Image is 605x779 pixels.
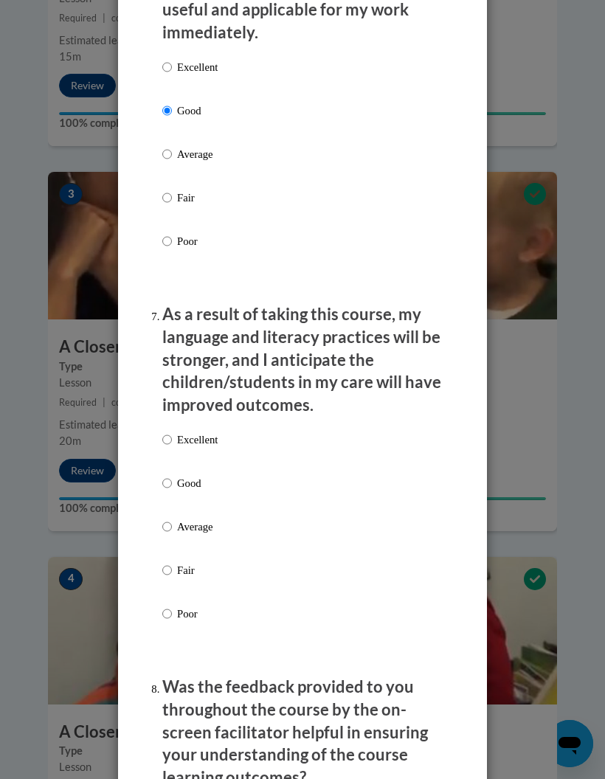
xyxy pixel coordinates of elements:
input: Excellent [162,59,172,75]
input: Average [162,146,172,162]
input: Fair [162,190,172,206]
input: Good [162,475,172,491]
input: Poor [162,606,172,622]
input: Average [162,519,172,535]
p: Good [177,103,218,119]
input: Excellent [162,432,172,448]
p: Fair [177,562,218,578]
input: Fair [162,562,172,578]
p: Excellent [177,432,218,448]
p: Fair [177,190,218,206]
p: Poor [177,233,218,249]
p: As a result of taking this course, my language and literacy practices will be stronger, and I ant... [162,303,443,417]
input: Good [162,103,172,119]
p: Poor [177,606,218,622]
p: Average [177,519,218,535]
p: Average [177,146,218,162]
p: Good [177,475,218,491]
p: Excellent [177,59,218,75]
input: Poor [162,233,172,249]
